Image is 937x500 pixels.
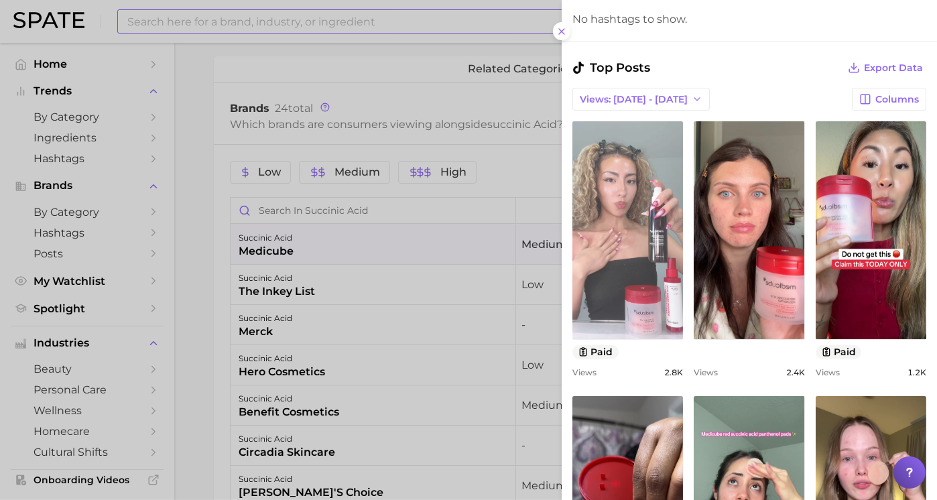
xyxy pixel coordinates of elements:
[694,367,718,377] span: Views
[572,88,710,111] button: Views: [DATE] - [DATE]
[572,345,619,359] button: paid
[572,13,926,25] div: No hashtags to show.
[852,88,926,111] button: Columns
[572,367,597,377] span: Views
[908,367,926,377] span: 1.2k
[845,58,926,77] button: Export Data
[875,94,919,105] span: Columns
[864,62,923,74] span: Export Data
[580,94,688,105] span: Views: [DATE] - [DATE]
[572,58,650,77] span: Top Posts
[816,345,862,359] button: paid
[816,367,840,377] span: Views
[786,367,805,377] span: 2.4k
[664,367,683,377] span: 2.8k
